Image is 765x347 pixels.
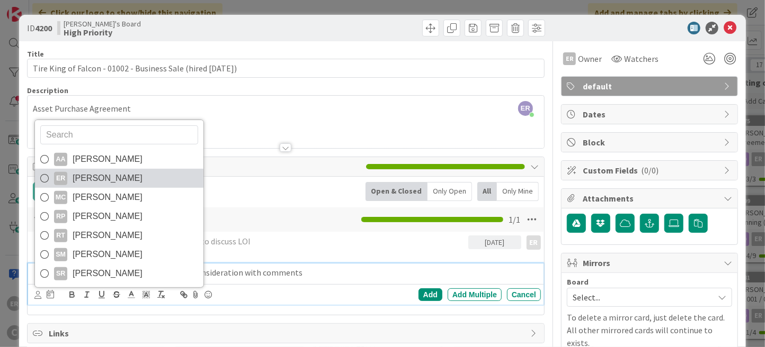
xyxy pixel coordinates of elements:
div: RP [54,210,67,223]
span: ID [27,22,52,34]
span: [PERSON_NAME] [73,208,143,224]
div: Only Open [428,182,472,201]
span: ER [518,101,533,116]
input: type card name here... [27,59,545,78]
span: ( 0/0 ) [641,165,659,176]
span: Custom Fields [583,164,718,177]
span: [PERSON_NAME]'s Board [64,20,141,28]
a: ER[PERSON_NAME] [35,169,203,188]
span: [PERSON_NAME] [73,189,143,205]
b: 4200 [35,23,52,33]
p: Conference call with MJC and clients to discuss LOI [66,235,464,248]
span: Dates [583,108,718,121]
a: SR[PERSON_NAME] [35,264,203,283]
p: Asset Purchase Agreement [33,103,539,115]
input: Search [40,125,198,144]
button: Add Checklist [33,182,107,201]
span: Description [27,86,68,95]
span: [PERSON_NAME] [73,227,143,243]
p: Amend LOI and send to clients for their consideration with comments [49,267,537,279]
span: Block [583,136,718,149]
div: ER [563,52,576,65]
div: SR [54,267,67,280]
span: Attachments [583,192,718,205]
span: Tasks [49,160,361,173]
span: Select... [573,290,708,305]
b: High Priority [64,28,141,36]
div: ER [54,172,67,185]
span: Watchers [624,52,659,65]
div: RT [54,229,67,242]
span: Owner [578,52,602,65]
span: Mirrors [583,257,718,269]
div: AA [54,153,67,166]
a: RP[PERSON_NAME] [35,207,203,226]
a: MC[PERSON_NAME] [35,188,203,207]
div: All [477,182,497,201]
span: 1 / 1 [509,213,520,226]
div: Only Mine [497,182,539,201]
a: AA[PERSON_NAME] [35,150,203,169]
span: default [583,80,718,93]
a: SM[PERSON_NAME] [35,245,203,264]
span: [PERSON_NAME] [73,151,143,167]
div: [DATE] [468,235,521,249]
a: RT[PERSON_NAME] [35,226,203,245]
span: Links [49,327,525,340]
div: SM [54,248,67,261]
div: MC [54,191,67,204]
div: Add Multiple [448,288,502,301]
span: [PERSON_NAME] [73,246,143,262]
div: ER [527,235,541,250]
label: Title [27,49,44,59]
div: Cancel [507,288,541,301]
span: Board [567,278,589,286]
div: Open & Closed [366,182,428,201]
span: [PERSON_NAME] [73,266,143,281]
span: [PERSON_NAME] [73,170,143,186]
div: Add [419,288,442,301]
